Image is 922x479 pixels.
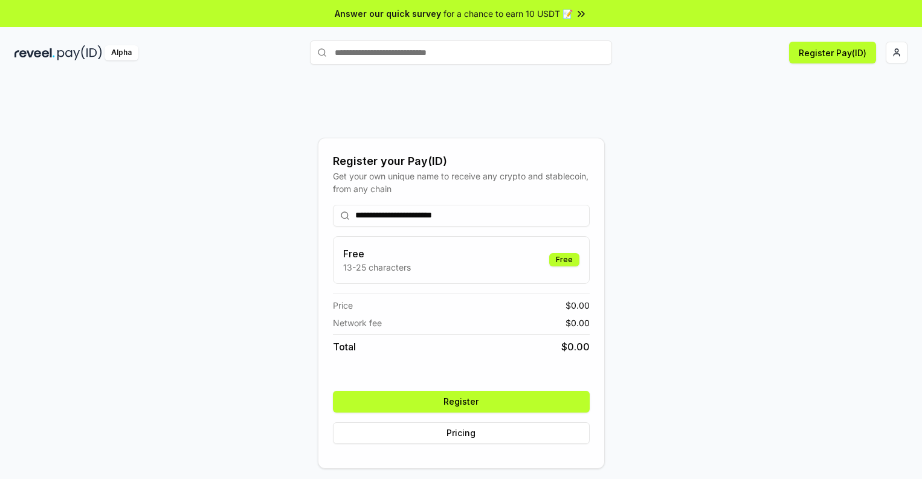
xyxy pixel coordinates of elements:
[343,246,411,261] h3: Free
[343,261,411,274] p: 13-25 characters
[333,317,382,329] span: Network fee
[105,45,138,60] div: Alpha
[566,299,590,312] span: $ 0.00
[57,45,102,60] img: pay_id
[335,7,441,20] span: Answer our quick survey
[561,339,590,354] span: $ 0.00
[333,422,590,444] button: Pricing
[549,253,579,266] div: Free
[333,391,590,413] button: Register
[333,339,356,354] span: Total
[333,170,590,195] div: Get your own unique name to receive any crypto and stablecoin, from any chain
[333,153,590,170] div: Register your Pay(ID)
[15,45,55,60] img: reveel_dark
[333,299,353,312] span: Price
[443,7,573,20] span: for a chance to earn 10 USDT 📝
[789,42,876,63] button: Register Pay(ID)
[566,317,590,329] span: $ 0.00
